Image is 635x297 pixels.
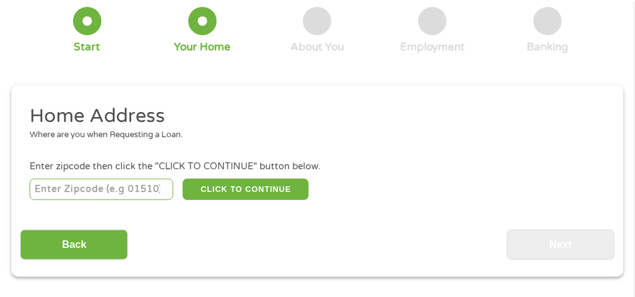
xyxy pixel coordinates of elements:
[183,179,309,200] button: CLICK TO CONTINUE
[30,179,174,200] input: Enter Zipcode (e.g 01510)
[30,129,597,142] div: Where are you when Requesting a Loan.
[507,230,615,261] input: Next
[74,40,100,54] div: Start
[174,40,231,54] div: Your Home
[290,40,344,54] div: About You
[527,40,569,54] div: Banking
[30,160,605,174] div: Enter zipcode then click the "CLICK TO CONTINUE" button below.
[20,230,128,261] input: Back
[30,104,597,129] h2: Home Address
[400,40,466,54] div: Employment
